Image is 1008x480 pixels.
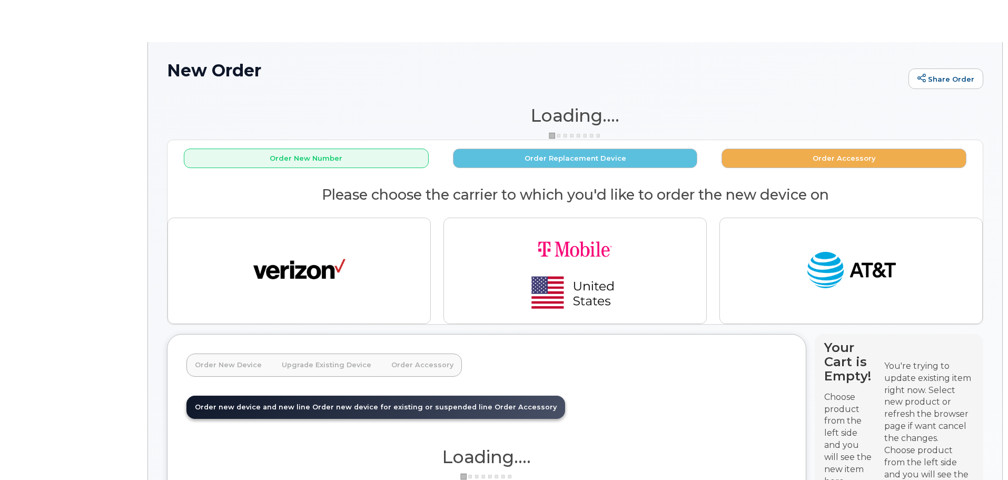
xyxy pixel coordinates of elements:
span: Order new device and new line [195,403,310,411]
h1: New Order [167,61,903,80]
img: t-mobile-78392d334a420d5b7f0e63d4fa81f6287a21d394dc80d677554bb55bbab1186f.png [501,227,649,315]
img: ajax-loader-3a6953c30dc77f0bf724df975f13086db4f4c1262e45940f03d1251963f1bf2e.gif [549,132,601,140]
button: Order Replacement Device [453,149,698,168]
a: Order Accessory [383,354,462,377]
a: Share Order [908,68,983,90]
h1: Loading.... [167,106,983,125]
a: Order New Device [186,354,270,377]
div: You're trying to update existing item right now. Select new product or refresh the browser page i... [884,360,974,445]
span: Order new device for existing or suspended line [312,403,492,411]
a: Upgrade Existing Device [273,354,380,377]
h2: Please choose the carrier to which you'd like to order the new device on [167,187,983,203]
img: verizon-ab2890fd1dd4a6c9cf5f392cd2db4626a3dae38ee8226e09bcb5c993c4c79f81.png [253,247,345,295]
img: at_t-fb3d24644a45acc70fc72cc47ce214d34099dfd970ee3ae2334e4251f9d920fd.png [805,247,897,295]
h1: Loading.... [186,447,787,466]
button: Order New Number [184,149,429,168]
h4: Your Cart is Empty! [824,340,875,383]
span: Order Accessory [495,403,557,411]
button: Order Accessory [722,149,966,168]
